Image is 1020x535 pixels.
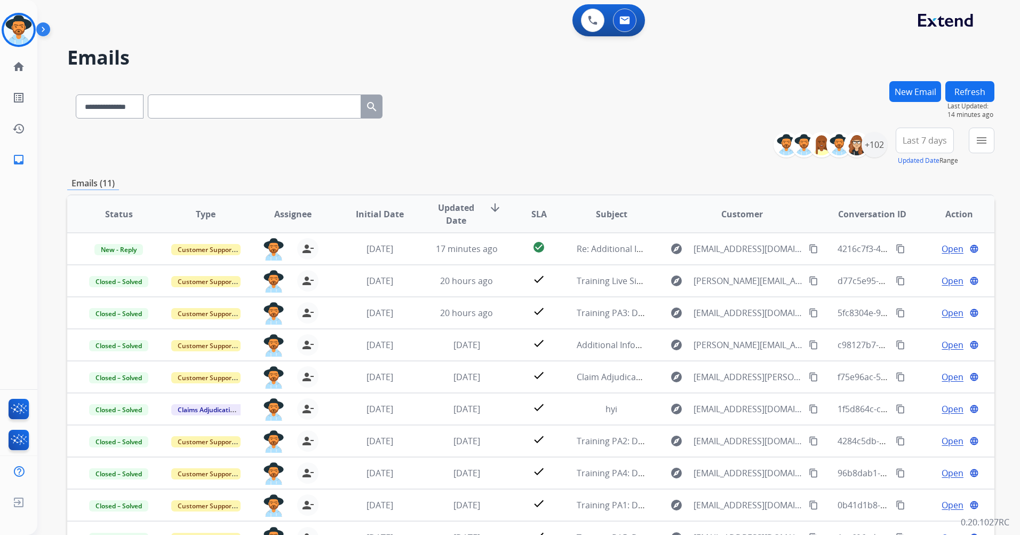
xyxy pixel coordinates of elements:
mat-icon: content_copy [809,372,818,382]
mat-icon: explore [670,274,683,287]
span: Claims Adjudication [171,404,244,415]
mat-icon: home [12,60,25,73]
span: Open [942,403,963,415]
div: +102 [862,132,887,158]
mat-icon: content_copy [809,468,818,478]
span: [EMAIL_ADDRESS][DOMAIN_NAME] [694,403,803,415]
mat-icon: explore [670,435,683,447]
span: [EMAIL_ADDRESS][DOMAIN_NAME] [694,435,803,447]
span: 5fc8304e-9cb4-4a33-a890-9a1e21e1ec66 [838,307,999,319]
mat-icon: language [969,468,979,478]
span: Customer Support [171,468,241,479]
mat-icon: explore [670,242,683,255]
span: Status [105,208,133,221]
span: Closed – Solved [89,308,148,319]
span: Closed – Solved [89,468,148,479]
span: d77c5e95-58ec-4cc7-a1e6-03bfaf920484 [838,275,997,287]
span: Customer Support [171,276,241,287]
span: Customer Support [171,372,241,383]
span: Closed – Solved [89,340,148,351]
span: Last Updated: [947,102,994,111]
mat-icon: explore [670,306,683,319]
button: Refresh [945,81,994,102]
mat-icon: content_copy [896,308,905,318]
span: [EMAIL_ADDRESS][PERSON_NAME][DOMAIN_NAME] [694,371,803,383]
span: [DATE] [366,403,393,415]
span: Closed – Solved [89,404,148,415]
mat-icon: language [969,404,979,414]
mat-icon: person_remove [301,467,314,479]
span: [DATE] [453,371,480,383]
mat-icon: person_remove [301,403,314,415]
span: [EMAIL_ADDRESS][DOMAIN_NAME] [694,499,803,512]
span: Customer Support [171,436,241,447]
span: Updated Date [432,201,480,227]
span: Customer [721,208,763,221]
span: New - Reply [94,244,143,255]
mat-icon: language [969,436,979,446]
span: 1f5d864c-c852-4247-944a-bce6a5d5dd15 [838,403,1001,415]
mat-icon: person_remove [301,274,314,287]
img: agent-avatar [263,366,284,389]
span: Customer Support [171,244,241,255]
mat-icon: explore [670,467,683,479]
mat-icon: check [532,433,545,446]
img: agent-avatar [263,334,284,357]
span: 14 minutes ago [947,111,994,119]
span: [DATE] [366,467,393,479]
mat-icon: check [532,305,545,318]
p: 0.20.1027RC [961,516,1009,529]
mat-icon: search [365,100,378,113]
mat-icon: content_copy [809,276,818,286]
span: [DATE] [453,339,480,351]
button: Updated Date [898,156,939,165]
mat-icon: explore [670,371,683,383]
span: Closed – Solved [89,372,148,383]
mat-icon: language [969,308,979,318]
span: SLA [531,208,547,221]
mat-icon: content_copy [896,340,905,350]
mat-icon: language [969,500,979,510]
span: [PERSON_NAME][EMAIL_ADDRESS][PERSON_NAME][DOMAIN_NAME] [694,274,803,287]
span: Type [196,208,216,221]
span: Open [942,274,963,287]
mat-icon: person_remove [301,339,314,351]
mat-icon: content_copy [809,404,818,414]
mat-icon: content_copy [896,372,905,382]
mat-icon: content_copy [896,244,905,254]
span: Claim Adjudication [577,371,652,383]
mat-icon: check [532,401,545,414]
span: [DATE] [453,403,480,415]
mat-icon: content_copy [896,276,905,286]
span: Open [942,371,963,383]
span: Conversation ID [838,208,906,221]
mat-icon: history [12,122,25,135]
button: New Email [889,81,941,102]
img: agent-avatar [263,462,284,485]
span: Subject [596,208,627,221]
img: agent-avatar [263,398,284,421]
span: [EMAIL_ADDRESS][DOMAIN_NAME] [694,467,803,479]
mat-icon: check [532,273,545,286]
mat-icon: explore [670,339,683,351]
span: hyi [605,403,617,415]
span: [EMAIL_ADDRESS][DOMAIN_NAME] [694,306,803,319]
mat-icon: language [969,340,979,350]
span: Last 7 days [903,138,947,143]
mat-icon: language [969,276,979,286]
span: [DATE] [366,371,393,383]
mat-icon: explore [670,499,683,512]
mat-icon: content_copy [809,244,818,254]
mat-icon: person_remove [301,499,314,512]
mat-icon: content_copy [896,404,905,414]
mat-icon: inbox [12,153,25,166]
span: 17 minutes ago [436,243,498,255]
mat-icon: check [532,497,545,510]
mat-icon: content_copy [809,436,818,446]
span: Training Live Sim: Do Not Assign ([PERSON_NAME]) [577,275,779,287]
img: agent-avatar [263,430,284,453]
mat-icon: check_circle [532,241,545,254]
span: [PERSON_NAME][EMAIL_ADDRESS][PERSON_NAME][DOMAIN_NAME] [694,339,803,351]
span: [DATE] [453,499,480,511]
span: Open [942,339,963,351]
